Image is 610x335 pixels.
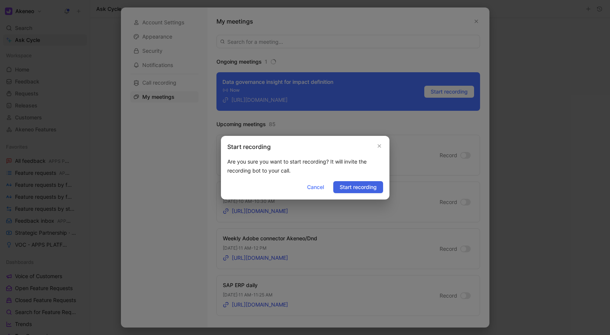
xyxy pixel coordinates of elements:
[307,183,324,192] span: Cancel
[227,142,271,151] h2: Start recording
[340,183,377,192] span: Start recording
[301,181,330,193] button: Cancel
[227,157,383,175] div: Are you sure you want to start recording? It will invite the recording bot to your call.
[333,181,383,193] button: Start recording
